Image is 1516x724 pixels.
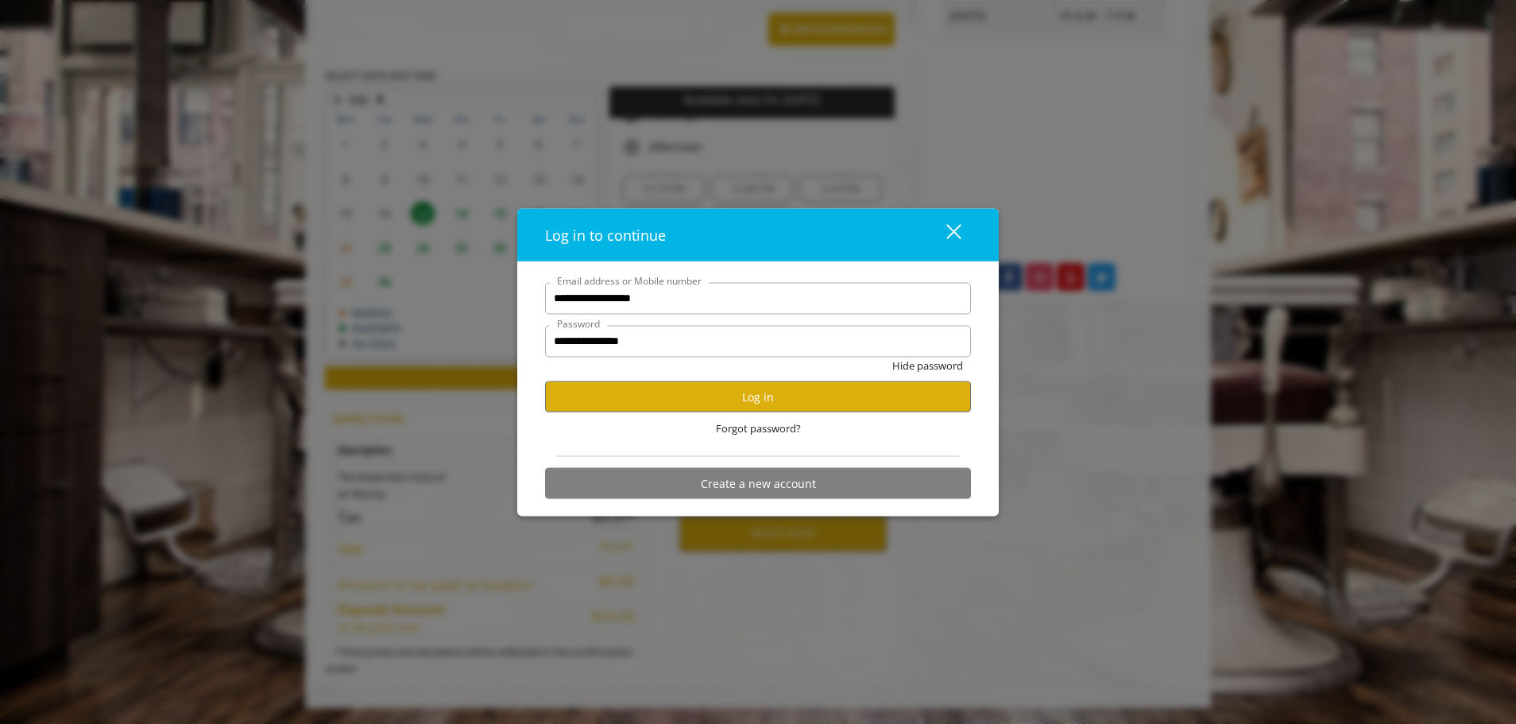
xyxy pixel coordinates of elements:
div: close dialog [928,223,960,246]
input: Email address or Mobile number [545,282,971,314]
button: Hide password [892,357,963,374]
label: Password [549,316,608,331]
button: Log in [545,381,971,412]
span: Log in to continue [545,225,666,244]
span: Forgot password? [716,420,801,437]
button: close dialog [917,219,971,251]
label: Email address or Mobile number [549,273,710,288]
input: Password [545,325,971,357]
button: Create a new account [545,468,971,499]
